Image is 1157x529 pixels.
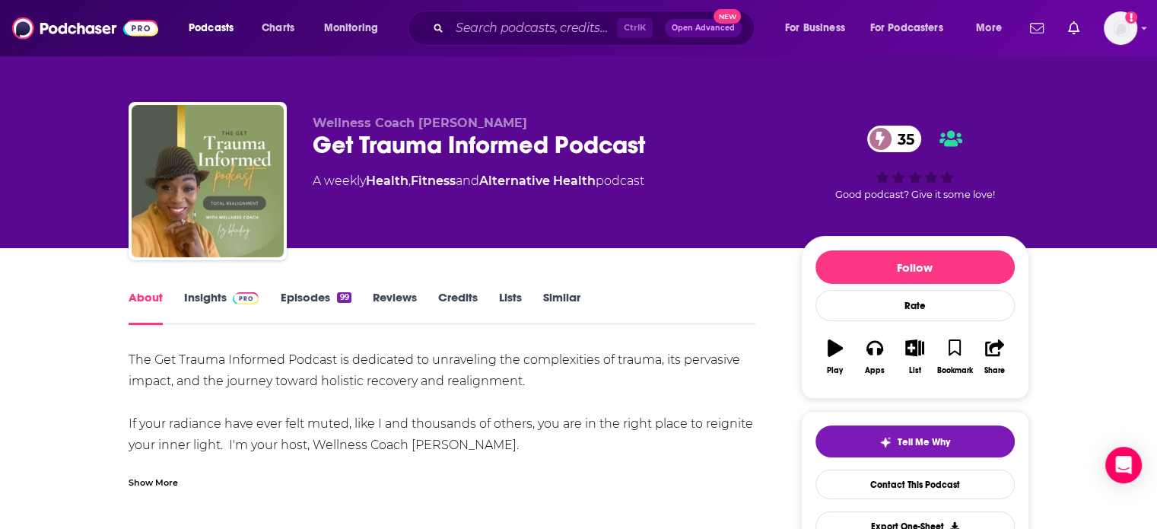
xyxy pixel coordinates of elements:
div: Rate [815,290,1015,321]
div: 99 [337,292,351,303]
span: For Podcasters [870,18,943,39]
div: Search podcasts, credits, & more... [422,11,769,46]
span: New [714,9,741,24]
div: 35Good podcast? Give it some love! [801,116,1029,210]
span: and [456,174,479,188]
a: Reviews [373,290,417,325]
a: Contact This Podcast [815,470,1015,499]
button: open menu [313,16,398,40]
span: For Business [785,18,845,39]
a: Show notifications dropdown [1024,15,1050,41]
button: open menu [774,16,864,40]
span: 35 [882,126,922,152]
a: Health [366,174,408,188]
button: Follow [815,250,1015,284]
span: Wellness Coach [PERSON_NAME] [313,116,527,130]
button: open menu [178,16,253,40]
button: open menu [965,16,1021,40]
div: Play [827,366,843,375]
a: Lists [499,290,522,325]
button: Apps [855,330,895,384]
span: Open Advanced [672,24,735,32]
div: Open Intercom Messenger [1105,447,1142,483]
button: List [895,330,934,384]
button: Open AdvancedNew [665,19,742,37]
img: Podchaser Pro [233,292,259,304]
a: Credits [438,290,478,325]
a: Similar [543,290,580,325]
button: Show profile menu [1104,11,1137,45]
input: Search podcasts, credits, & more... [450,16,617,40]
button: Bookmark [935,330,974,384]
span: Charts [262,18,294,39]
a: Episodes99 [280,290,351,325]
span: Good podcast? Give it some love! [835,189,995,200]
a: Show notifications dropdown [1062,15,1085,41]
a: Charts [252,16,304,40]
img: Get Trauma Informed Podcast [132,105,284,257]
img: tell me why sparkle [879,436,892,448]
button: Share [974,330,1014,384]
a: Alternative Health [479,174,596,188]
button: tell me why sparkleTell Me Why [815,425,1015,457]
span: Ctrl K [617,18,653,38]
div: A weekly podcast [313,172,644,190]
span: Podcasts [189,18,234,39]
a: InsightsPodchaser Pro [184,290,259,325]
span: Logged in as Bcprpro33 [1104,11,1137,45]
button: Play [815,330,855,384]
a: 35 [867,126,922,152]
div: List [909,366,921,375]
img: User Profile [1104,11,1137,45]
a: About [129,290,163,325]
svg: Add a profile image [1125,11,1137,24]
span: Tell Me Why [898,436,950,448]
div: Bookmark [936,366,972,375]
span: Monitoring [324,18,378,39]
div: Share [984,366,1005,375]
a: Fitness [411,174,456,188]
img: Podchaser - Follow, Share and Rate Podcasts [12,14,158,43]
div: Apps [865,366,885,375]
span: More [976,18,1002,39]
button: open menu [860,16,965,40]
span: , [408,174,411,188]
